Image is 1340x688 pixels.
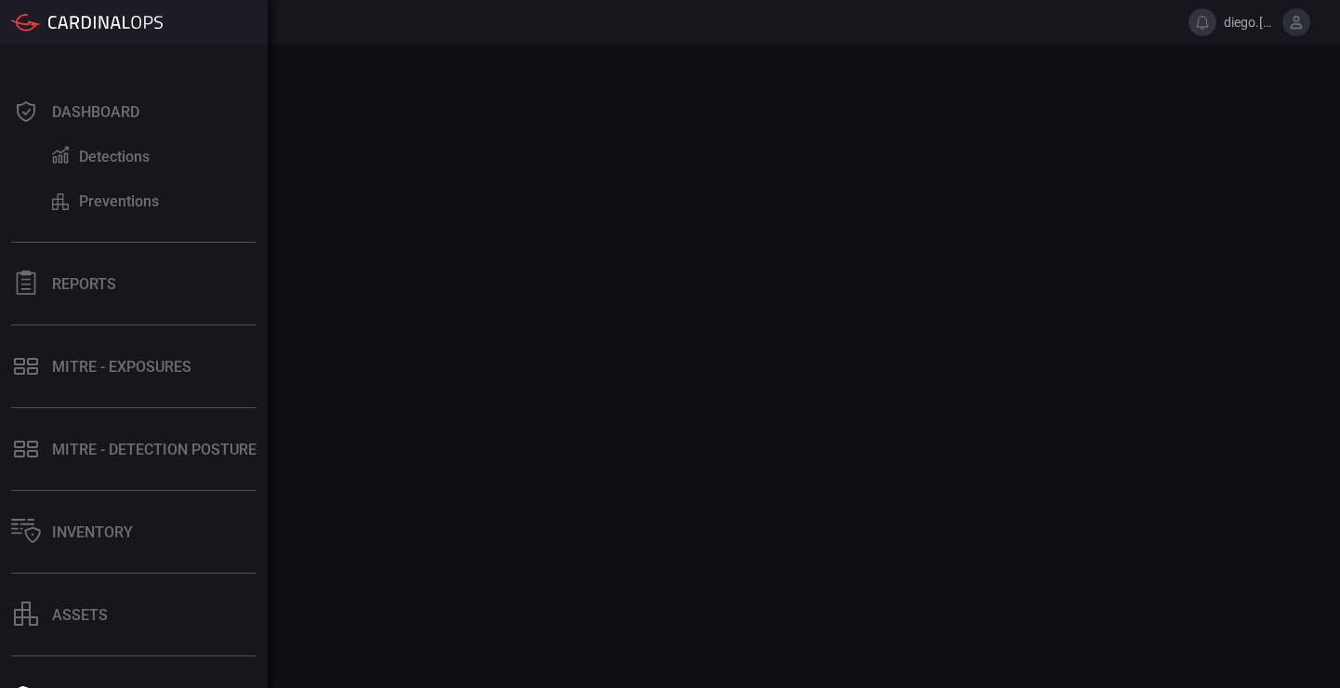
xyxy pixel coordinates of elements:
div: Reports [52,275,116,293]
div: MITRE - Exposures [52,358,191,376]
div: assets [52,606,108,624]
div: Detections [79,148,150,165]
span: diego.[PERSON_NAME].amandi [1224,15,1275,30]
div: Inventory [52,523,133,541]
div: Preventions [79,192,159,210]
div: MITRE - Detection Posture [52,441,256,458]
div: Dashboard [52,103,139,121]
